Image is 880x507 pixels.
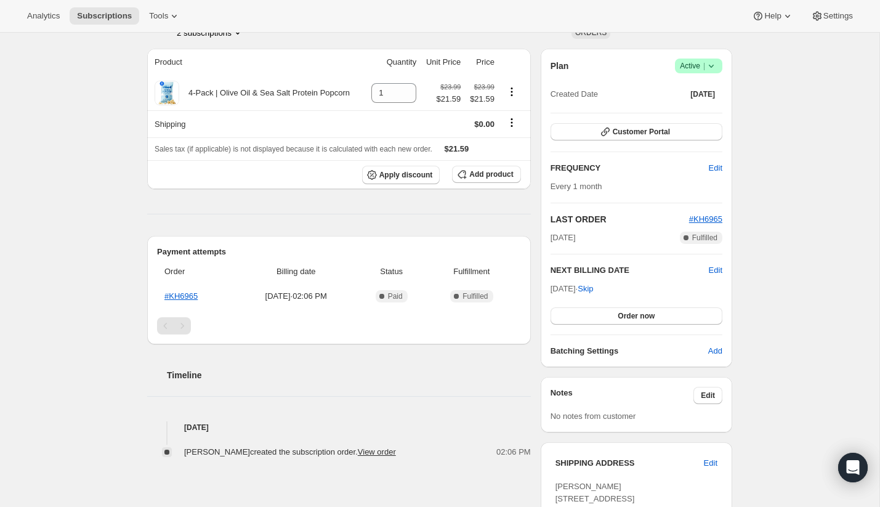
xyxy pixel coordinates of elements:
[27,11,60,21] span: Analytics
[551,345,708,357] h6: Batching Settings
[430,266,514,278] span: Fulfillment
[365,49,421,76] th: Quantity
[745,7,801,25] button: Help
[179,87,350,99] div: 4-Pack | Olive Oil & Sea Salt Protein Popcorn
[142,7,188,25] button: Tools
[420,49,464,76] th: Unit Price
[379,170,433,180] span: Apply discount
[804,7,860,25] button: Settings
[502,116,522,129] button: Shipping actions
[683,86,722,103] button: [DATE]
[551,264,709,277] h2: NEXT BILLING DATE
[147,49,365,76] th: Product
[77,11,132,21] span: Subscriptions
[147,110,365,137] th: Shipping
[704,457,717,469] span: Edit
[709,264,722,277] button: Edit
[464,49,498,76] th: Price
[689,214,722,224] a: #KH6965
[555,457,704,469] h3: SHIPPING ADDRESS
[358,447,396,456] a: View order
[692,233,717,243] span: Fulfilled
[462,291,488,301] span: Fulfilled
[823,11,853,21] span: Settings
[157,258,235,285] th: Order
[570,279,600,299] button: Skip
[388,291,403,301] span: Paid
[613,127,670,137] span: Customer Portal
[551,60,569,72] h2: Plan
[708,345,722,357] span: Add
[474,83,494,91] small: $23.99
[690,89,715,99] span: [DATE]
[239,266,353,278] span: Billing date
[155,145,432,153] span: Sales tax (if applicable) is not displayed because it is calculated with each new order.
[177,26,244,39] button: Product actions
[70,7,139,25] button: Subscriptions
[469,169,513,179] span: Add product
[452,166,520,183] button: Add product
[680,60,717,72] span: Active
[696,453,725,473] button: Edit
[703,61,705,71] span: |
[551,213,689,225] h2: LAST ORDER
[157,317,521,335] nav: Pagination
[149,11,168,21] span: Tools
[362,166,440,184] button: Apply discount
[693,387,722,404] button: Edit
[157,246,521,258] h2: Payment attempts
[147,421,531,434] h4: [DATE]
[551,123,722,140] button: Customer Portal
[496,446,531,458] span: 02:06 PM
[437,93,461,105] span: $21.59
[551,232,576,244] span: [DATE]
[838,453,868,482] div: Open Intercom Messenger
[689,213,722,225] button: #KH6965
[167,369,531,381] h2: Timeline
[618,311,655,321] span: Order now
[502,85,522,99] button: Product actions
[155,81,179,105] img: product img
[20,7,67,25] button: Analytics
[551,307,722,325] button: Order now
[701,158,730,178] button: Edit
[440,83,461,91] small: $23.99
[468,93,494,105] span: $21.59
[764,11,781,21] span: Help
[184,447,396,456] span: [PERSON_NAME] created the subscription order.
[164,291,198,301] a: #KH6965
[474,120,494,129] span: $0.00
[551,284,594,293] span: [DATE] ·
[551,412,636,421] span: No notes from customer
[360,266,422,278] span: Status
[445,144,469,153] span: $21.59
[239,290,353,302] span: [DATE] · 02:06 PM
[575,28,607,37] span: ORDERS
[701,341,730,361] button: Add
[551,88,598,100] span: Created Date
[709,162,722,174] span: Edit
[551,387,694,404] h3: Notes
[578,283,593,295] span: Skip
[551,162,709,174] h2: FREQUENCY
[701,391,715,400] span: Edit
[551,182,602,191] span: Every 1 month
